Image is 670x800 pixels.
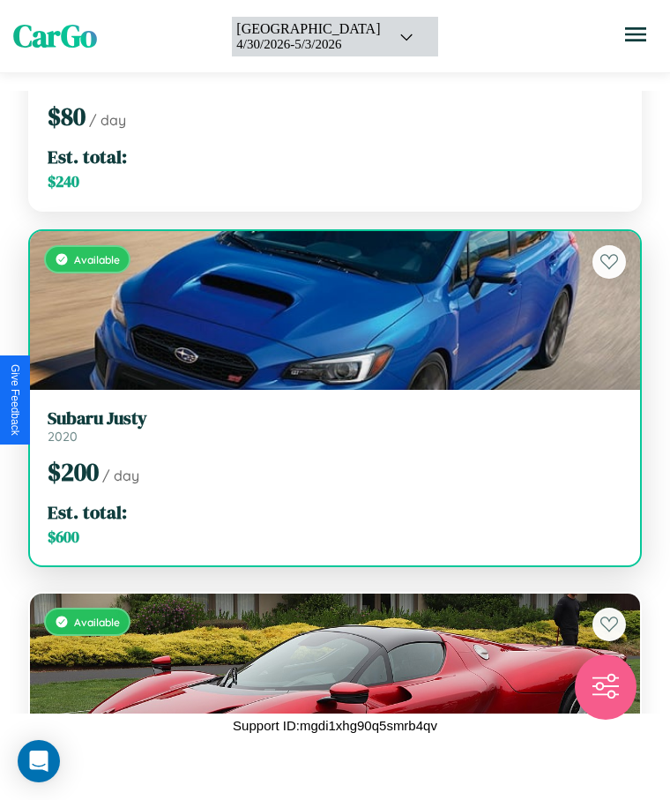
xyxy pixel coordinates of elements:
span: $ 80 [48,100,86,133]
a: Subaru Justy2020 [48,407,622,445]
span: Est. total: [48,144,127,169]
div: [GEOGRAPHIC_DATA] [236,21,380,37]
span: Available [74,616,120,629]
span: Est. total: [48,499,127,525]
span: $ 240 [48,171,79,192]
span: / day [89,111,126,129]
span: CarGo [13,15,97,57]
div: 4 / 30 / 2026 - 5 / 3 / 2026 [236,37,380,52]
p: Support ID: mgdi1xhg90q5smrb4qv [233,714,437,737]
span: Available [74,253,120,266]
div: Give Feedback [9,364,21,436]
div: Open Intercom Messenger [18,740,60,782]
span: / day [102,467,139,484]
h3: Subaru Justy [48,407,622,429]
span: $ 200 [48,455,99,489]
span: $ 600 [48,527,79,548]
span: 2020 [48,429,78,445]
